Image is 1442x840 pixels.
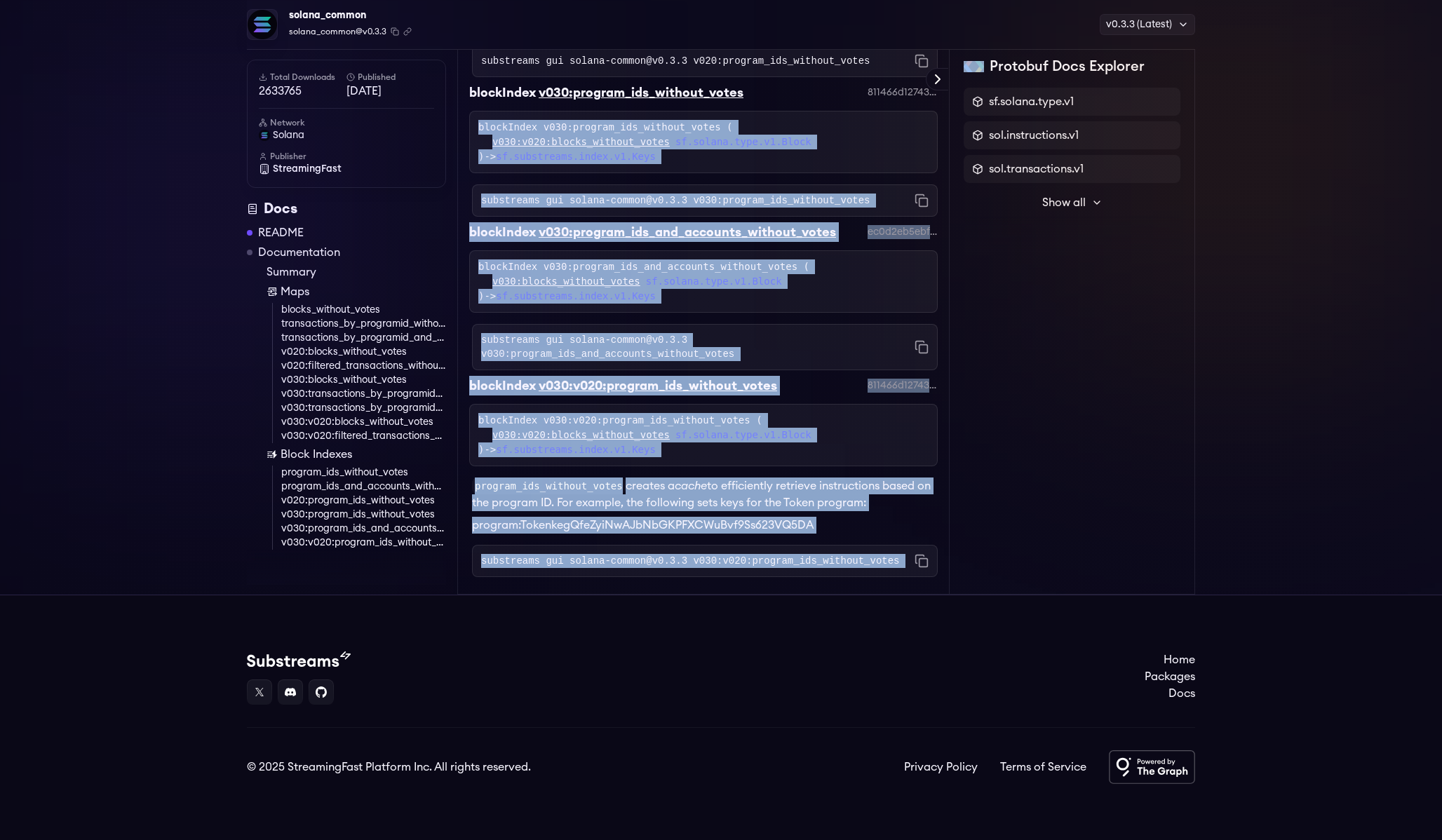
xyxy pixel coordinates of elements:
img: Map icon [267,286,278,297]
a: v030:v020:blocks_without_votes [281,415,446,429]
a: sf.solana.type.v1.Block [646,274,782,289]
img: Powered by The Graph [1109,750,1195,784]
a: README [258,224,304,241]
a: Docs [1145,685,1195,702]
a: v030:blocks_without_votes [281,373,446,387]
a: v030:v020:blocks_without_votes [492,428,670,442]
img: Substream's logo [247,651,351,668]
span: -> [484,290,655,302]
a: v030:blocks_without_votes [492,274,640,289]
div: v030:program_ids_without_votes [539,83,743,102]
span: -> [484,444,655,455]
li: program:TokenkegQfeZyiNwAJbNbGKPFXCWuBvf9Ss623VQ5DA [472,517,938,534]
a: sf.solana.type.v1.Block [675,135,811,149]
div: solana_common [289,6,412,25]
code: program_ids_without_votes [472,477,626,494]
code: substreams gui solana-common@v0.3.3 v030:program_ids_and_accounts_without_votes [481,333,915,361]
a: sf.substreams.index.v1.Keys [496,151,656,162]
h2: Protobuf Docs Explorer [990,57,1145,76]
span: 2633765 [259,83,346,100]
a: Documentation [258,244,340,261]
div: blockIndex v030:program_ids_and_accounts_without_votes ( ) [478,259,929,304]
div: v030:program_ids_and_accounts_without_votes [539,222,836,242]
button: Show all [964,189,1180,217]
a: StreamingFast [259,162,434,176]
span: -> [484,151,655,162]
a: Home [1145,651,1195,668]
em: cache [675,480,707,492]
a: sf.solana.type.v1.Block [675,428,811,442]
div: ec0d2eb5ebfb384b6befa8aa19f6178b853672fe [868,225,938,239]
a: v030:program_ids_without_votes [281,508,446,522]
a: Summary [267,264,446,280]
div: v0.3.3 (Latest) [1100,14,1195,35]
a: v030:v020:program_ids_without_votes [281,536,446,550]
h6: Network [259,117,434,128]
a: sf.substreams.index.v1.Keys [496,444,656,455]
a: v030:transactions_by_programid_without_votes [281,387,446,401]
span: [DATE] [346,83,434,100]
span: solana [273,128,304,142]
a: program_ids_without_votes [281,466,446,480]
p: creates a to efficiently retrieve instructions based on the program ID. For example, the followin... [472,477,938,511]
a: Packages [1145,668,1195,685]
button: Copy package name and version [391,27,399,36]
a: v030:v020:blocks_without_votes [492,135,670,149]
h6: Total Downloads [259,72,346,83]
div: © 2025 StreamingFast Platform Inc. All rights reserved. [247,759,531,775]
div: blockIndex v030:program_ids_without_votes ( ) [478,120,929,164]
button: Copy .spkg link to clipboard [403,27,412,36]
a: v030:transactions_by_programid_and_account_without_votes [281,401,446,415]
img: Package Logo [248,10,277,39]
a: Privacy Policy [904,759,978,775]
div: blockIndex [469,222,536,242]
h6: Publisher [259,151,434,162]
a: solana [259,128,434,142]
div: blockIndex [469,376,536,395]
a: Terms of Service [1000,759,1086,775]
button: Copy command to clipboard [915,554,929,568]
a: Maps [267,283,446,300]
a: blocks_without_votes [281,303,446,317]
a: program_ids_and_accounts_without_votes [281,480,446,494]
a: v020:program_ids_without_votes [281,494,446,508]
div: 811466d12743a8b02be8ba6649cfa9a24aa1af62 [868,379,938,393]
code: substreams gui solana-common@v0.3.3 v020:program_ids_without_votes [481,54,870,68]
a: transactions_by_programid_and_account_without_votes [281,331,446,345]
img: solana [259,130,270,141]
span: StreamingFast [273,162,342,176]
button: Copy command to clipboard [915,194,929,208]
h6: Published [346,72,434,83]
div: blockIndex v030:v020:program_ids_without_votes ( ) [478,413,929,457]
img: Protobuf [964,61,984,72]
div: v030:v020:program_ids_without_votes [539,376,777,395]
img: Block Index icon [267,449,278,460]
button: Copy command to clipboard [915,54,929,68]
code: substreams gui solana-common@v0.3.3 v030:v020:program_ids_without_votes [481,554,900,568]
a: v030:v020:filtered_transactions_without_votes [281,429,446,443]
span: sf.solana.type.v1 [989,93,1074,110]
a: v030:program_ids_and_accounts_without_votes [281,522,446,536]
code: substreams gui solana-common@v0.3.3 v030:program_ids_without_votes [481,194,870,208]
div: blockIndex [469,83,536,102]
span: sol.instructions.v1 [989,127,1079,144]
div: 811466d12743a8b02be8ba6649cfa9a24aa1af62 [868,86,938,100]
a: transactions_by_programid_without_votes [281,317,446,331]
a: Block Indexes [267,446,446,463]
div: Docs [247,199,446,219]
span: solana_common@v0.3.3 [289,25,386,38]
span: sol.transactions.v1 [989,161,1084,177]
a: sf.substreams.index.v1.Keys [496,290,656,302]
button: Copy command to clipboard [915,340,929,354]
span: Show all [1042,194,1086,211]
a: v020:filtered_transactions_without_votes [281,359,446,373]
a: v020:blocks_without_votes [281,345,446,359]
